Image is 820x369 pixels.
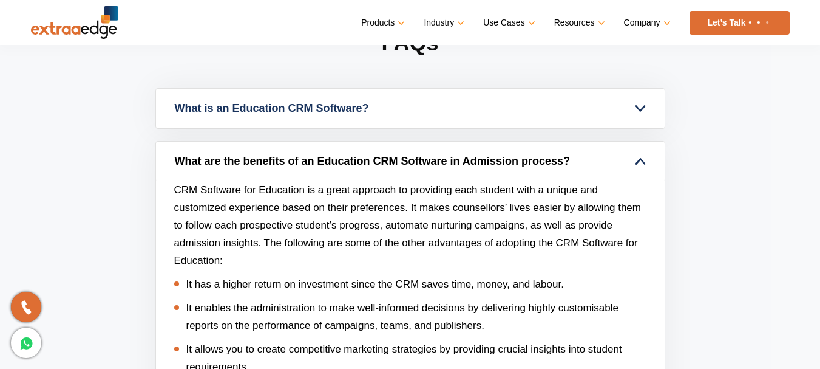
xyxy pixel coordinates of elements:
a: Industry [424,14,462,32]
a: Company [624,14,668,32]
a: Products [361,14,402,32]
li: It enables the administration to make well-informed decisions by delivering highly customisable r... [174,299,646,334]
a: What is an Education CRM Software? [156,89,665,128]
span: CRM Software for Education is a great approach to providing each student with a unique and custom... [174,184,641,266]
a: Let’s Talk [690,11,790,35]
h2: FAQs [155,29,665,88]
a: What are the benefits of an Education CRM Software in Admission process? [156,142,665,181]
a: Use Cases [483,14,532,32]
li: It has a higher return on investment since the CRM saves time, money, and labour. [174,275,646,293]
a: Resources [554,14,603,32]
